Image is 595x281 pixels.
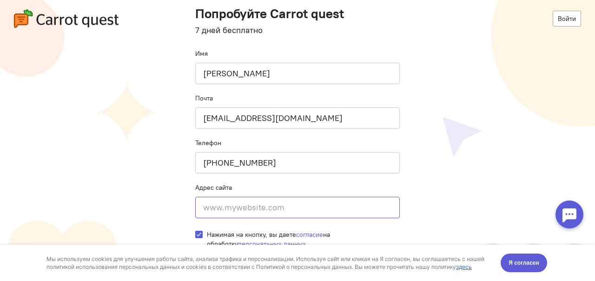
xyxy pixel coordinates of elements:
input: name@company.ru [195,107,400,129]
label: Телефон [195,138,221,147]
label: Имя [195,49,208,58]
img: carrot-quest-logo.svg [14,9,119,28]
label: Почта [195,94,213,103]
input: www.mywebsite.com [195,197,400,218]
label: Адрес сайта [195,183,232,192]
div: Мы используем cookies для улучшения работы сайта, анализа трафика и персонализации. Используя сай... [46,10,490,26]
a: согласие [296,230,323,239]
a: здесь [456,19,472,26]
input: Ваше имя [195,63,400,84]
span: Нажимая на кнопку, вы даете на обработку [207,230,330,248]
span: Я согласен [509,13,539,23]
a: Войти [553,11,581,27]
button: Я согласен [501,9,547,27]
input: +79001110101 [195,152,400,174]
a: персональных данных [238,240,306,248]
